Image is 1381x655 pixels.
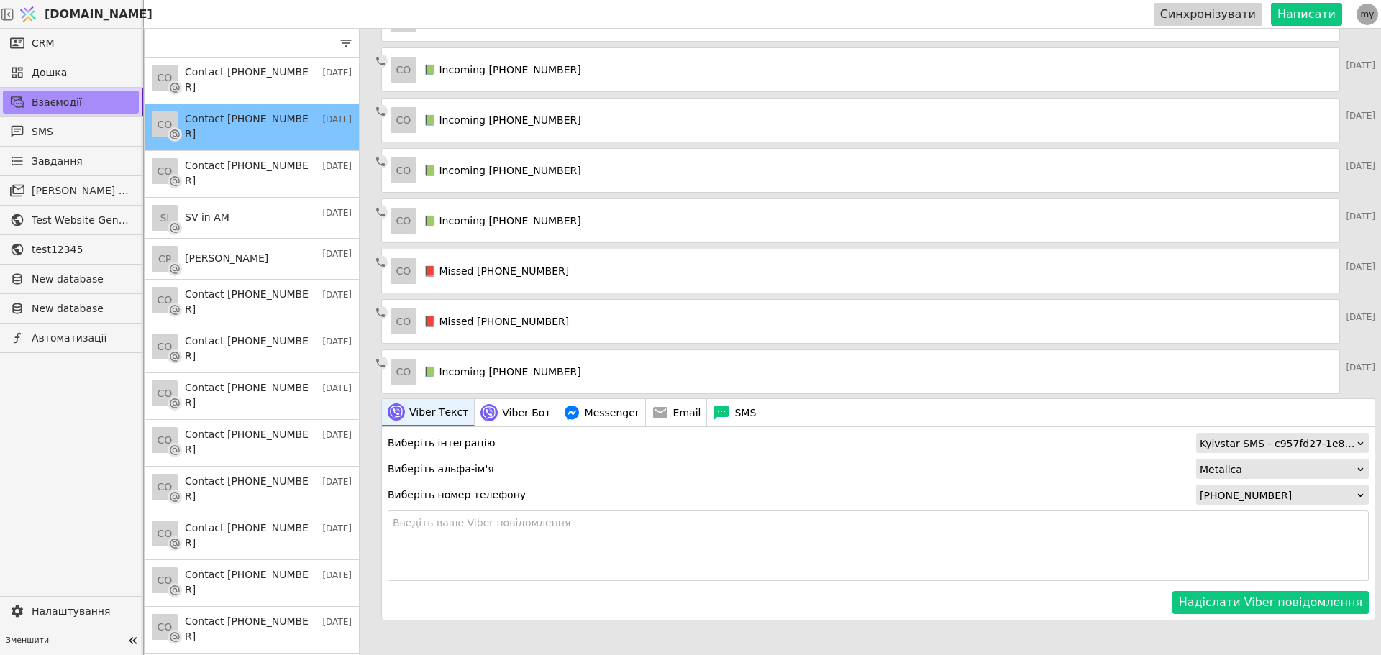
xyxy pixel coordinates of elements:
a: Взаємодії [3,91,139,114]
h3: Contact [PHONE_NUMBER] [185,614,315,644]
a: Завдання [3,150,139,173]
a: COContact [PHONE_NUMBER][DATE] [145,104,359,151]
span: Дошка [32,65,132,81]
span: SMS [32,124,132,139]
div: CO [152,567,178,593]
span: Email [673,406,701,421]
a: COContact [PHONE_NUMBER][DATE] [145,373,359,420]
div: CO [152,521,178,546]
button: Написати [1271,3,1342,26]
a: SISV in AM[DATE] [145,198,359,239]
p: [DATE] [322,247,352,260]
img: Logo [17,1,39,28]
button: SMS [707,399,762,426]
span: Завдання [32,154,83,169]
button: Messenger [557,399,646,426]
h3: Contact [PHONE_NUMBER] [185,158,315,188]
div: [PHONE_NUMBER] [1200,485,1356,505]
span: Автоматизації [32,331,132,346]
a: COContact [PHONE_NUMBER][DATE] [145,58,359,104]
button: Email [646,399,708,426]
div: Metalica [1200,459,1356,480]
div: SI [152,205,178,231]
a: [DOMAIN_NAME] [14,1,144,28]
span: New database [32,301,132,316]
div: Виберіть інтеграцію [388,433,495,453]
h3: Contact [PHONE_NUMBER] [185,65,315,95]
span: Взаємодії [32,95,132,110]
h3: Contact [PHONE_NUMBER] [185,427,315,457]
p: [DATE] [322,288,352,301]
p: [DATE] [322,615,352,628]
a: [PERSON_NAME] розсилки [3,179,139,202]
p: [DATE] [322,569,352,582]
h4: 📗 Incoming [PHONE_NUMBER] [424,214,581,229]
button: Надіслати Viber повідомлення [1172,591,1369,614]
h4: 📗 Incoming [PHONE_NUMBER] [424,63,581,78]
div: CO [152,111,178,137]
p: [DATE] [322,113,352,126]
p: [DATE] [322,66,352,79]
span: Test Website General template [32,213,132,228]
a: COContact [PHONE_NUMBER][DATE] [145,151,359,198]
p: [DATE] [1346,311,1375,344]
h4: 📕 Missed [PHONE_NUMBER] [424,264,569,279]
a: CRM [3,32,139,55]
a: New database [3,297,139,320]
p: [DATE] [1346,59,1375,92]
div: CO [391,157,416,183]
div: CO [152,287,178,313]
span: Viber Бот [502,406,550,421]
a: New database [3,267,139,290]
div: Виберіть альфа-ім'я [388,459,494,479]
p: [DATE] [322,429,352,441]
button: Синхронізувати [1154,3,1262,26]
h4: 📗 Incoming [PHONE_NUMBER] [424,163,581,178]
a: COContact [PHONE_NUMBER][DATE] [145,560,359,607]
a: my [1357,4,1378,25]
h3: Contact [PHONE_NUMBER] [185,567,315,597]
a: CP[PERSON_NAME][DATE] [145,239,359,280]
div: CO [152,427,178,453]
p: [DATE] [322,335,352,348]
span: SMS [734,406,756,421]
p: [DATE] [322,522,352,535]
a: COContact [PHONE_NUMBER][DATE] [145,513,359,560]
h3: Contact [PHONE_NUMBER] [185,380,315,411]
p: [DATE] [322,206,352,219]
p: [DATE] [322,382,352,395]
h4: 📗 Incoming [PHONE_NUMBER] [424,113,581,128]
span: New database [32,272,132,287]
a: Налаштування [3,600,139,623]
span: Messenger [585,406,639,421]
h3: SV in AM [185,210,229,225]
h3: Contact [PHONE_NUMBER] [185,111,315,142]
div: CO [152,65,178,91]
div: CP [152,246,178,272]
div: Виберіть номер телефону [388,485,526,505]
h3: Contact [PHONE_NUMBER] [185,287,315,317]
span: CRM [32,36,55,51]
p: [DATE] [1346,109,1375,142]
a: test12345 [3,238,139,261]
a: COContact [PHONE_NUMBER][DATE] [145,420,359,467]
h3: Contact [PHONE_NUMBER] [185,334,315,364]
div: CO [391,208,416,234]
button: Viber Бот [475,399,557,426]
h4: 📕 Missed [PHONE_NUMBER] [424,314,569,329]
a: COContact [PHONE_NUMBER][DATE] [145,280,359,326]
a: SMS [3,120,139,143]
div: CO [391,359,416,385]
div: CO [391,57,416,83]
span: test12345 [32,242,132,257]
div: CO [391,258,416,284]
p: [DATE] [322,160,352,173]
h3: Contact [PHONE_NUMBER] [185,521,315,551]
h3: [PERSON_NAME] [185,251,268,266]
div: CO [152,474,178,500]
a: Автоматизації [3,326,139,349]
a: Test Website General template [3,209,139,232]
span: Налаштування [32,604,132,619]
h4: 📗 Incoming [PHONE_NUMBER] [424,365,581,380]
a: COContact [PHONE_NUMBER][DATE] [145,467,359,513]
